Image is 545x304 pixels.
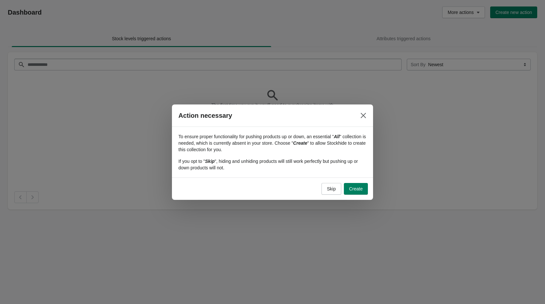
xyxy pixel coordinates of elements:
[178,158,367,171] p: If you opt to " ", hiding and unhiding products will still work perfectly but pushing up or down ...
[344,183,368,195] button: Create
[321,183,341,195] button: Skip
[205,159,215,164] i: Skip
[334,134,340,139] i: All
[293,140,308,146] i: Create
[349,186,363,191] span: Create
[327,186,336,191] span: Skip
[178,133,367,153] p: To ensure proper functionality for pushing products up or down, an essential " " collection is ne...
[178,112,232,119] h3: Action necessary
[357,110,369,121] button: Close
